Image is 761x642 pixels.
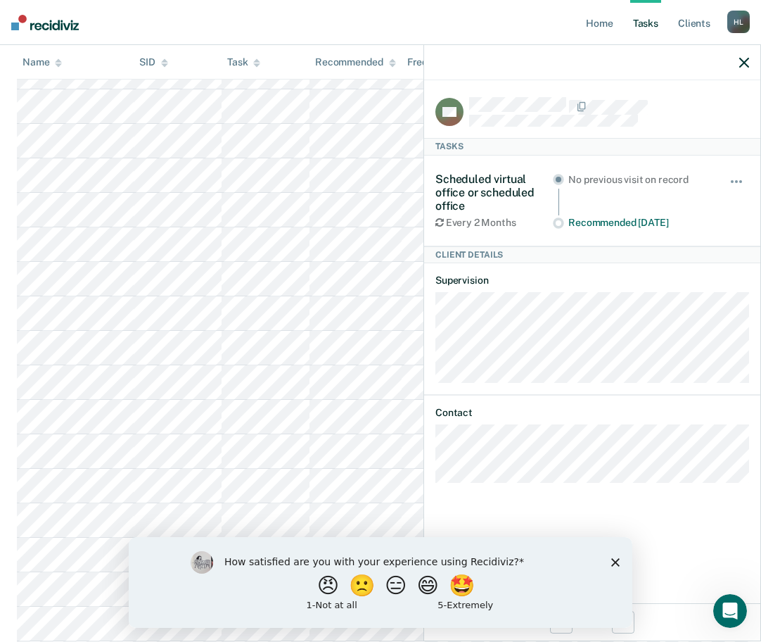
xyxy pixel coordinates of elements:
div: Every 2 Months [435,217,553,229]
dt: Supervision [435,275,749,287]
div: Scheduled virtual office or scheduled office [435,172,553,213]
iframe: Intercom live chat [713,594,747,628]
div: Recommended [315,56,395,68]
img: Recidiviz [11,15,79,30]
div: Name [23,56,62,68]
div: Task [227,56,260,68]
div: SID [139,56,168,68]
iframe: Survey by Kim from Recidiviz [129,537,632,628]
div: Tasks [424,138,760,155]
dt: Contact [435,407,749,419]
div: Client Details [424,246,760,263]
div: H L [727,11,750,33]
div: No previous visit on record [568,174,710,186]
div: Frequency [407,56,456,68]
div: Recommended [DATE] [568,217,710,229]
